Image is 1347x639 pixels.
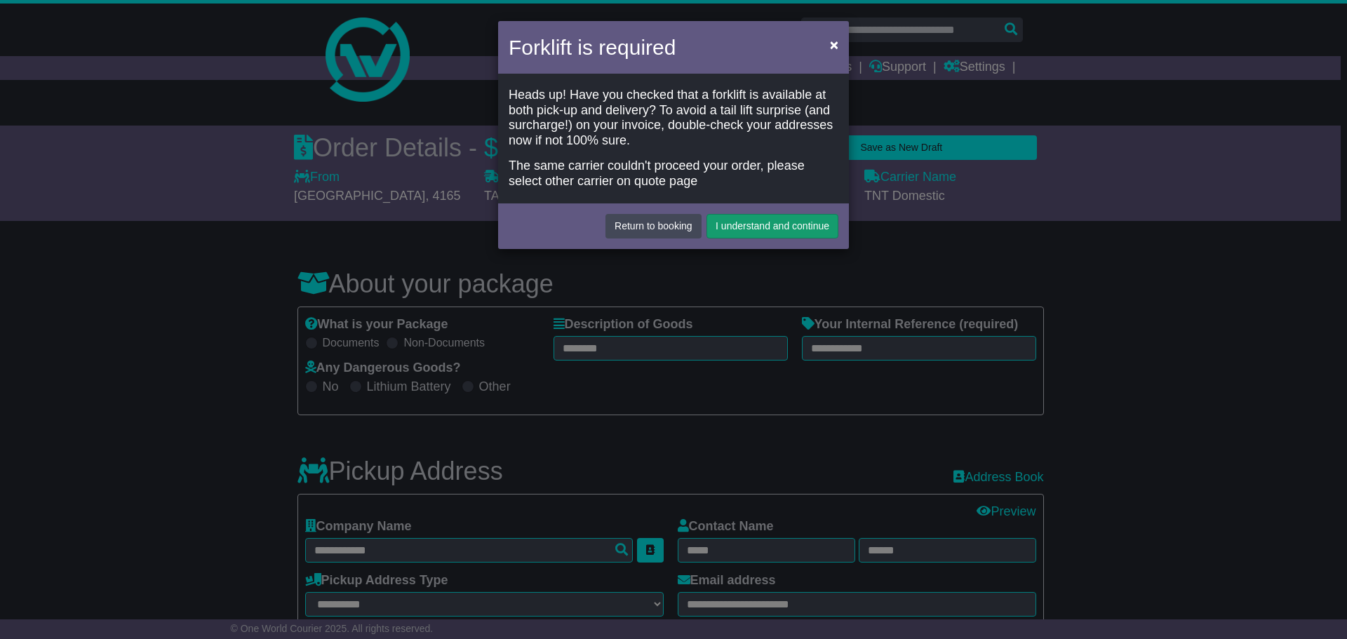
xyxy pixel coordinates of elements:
[509,88,838,148] div: Heads up! Have you checked that a forklift is available at both pick-up and delivery? To avoid a ...
[605,214,702,238] button: Return to booking
[509,32,676,63] h4: Forklift is required
[706,214,838,238] button: I understand and continue
[509,159,838,189] div: The same carrier couldn't proceed your order, please select other carrier on quote page
[823,30,845,59] button: Close
[830,36,838,53] span: ×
